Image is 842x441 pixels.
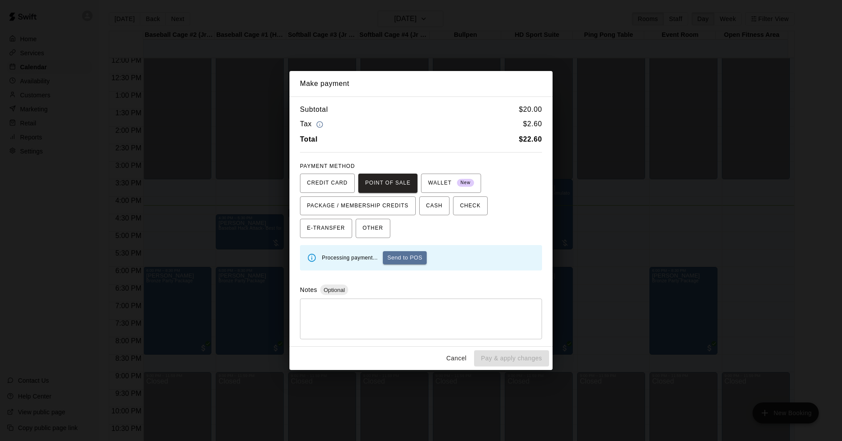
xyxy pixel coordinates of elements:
h6: Subtotal [300,104,328,115]
span: CHECK [460,199,481,213]
span: CASH [426,199,442,213]
button: OTHER [356,219,390,238]
label: Notes [300,286,317,293]
b: Total [300,135,318,143]
h6: $ 20.00 [519,104,542,115]
h2: Make payment [289,71,553,96]
span: Optional [320,287,348,293]
span: E-TRANSFER [307,221,345,235]
span: WALLET [428,176,474,190]
button: WALLET New [421,174,481,193]
button: POINT OF SALE [358,174,417,193]
span: New [457,177,474,189]
button: CHECK [453,196,488,216]
button: E-TRANSFER [300,219,352,238]
button: PACKAGE / MEMBERSHIP CREDITS [300,196,416,216]
span: CREDIT CARD [307,176,348,190]
span: OTHER [363,221,383,235]
button: Cancel [442,350,471,366]
button: Send to POS [383,251,427,264]
span: PAYMENT METHOD [300,163,355,169]
span: POINT OF SALE [365,176,410,190]
h6: Tax [300,118,325,130]
b: $ 22.60 [519,135,542,143]
span: Processing payment... [322,255,378,261]
button: CASH [419,196,450,216]
span: PACKAGE / MEMBERSHIP CREDITS [307,199,409,213]
h6: $ 2.60 [523,118,542,130]
button: CREDIT CARD [300,174,355,193]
